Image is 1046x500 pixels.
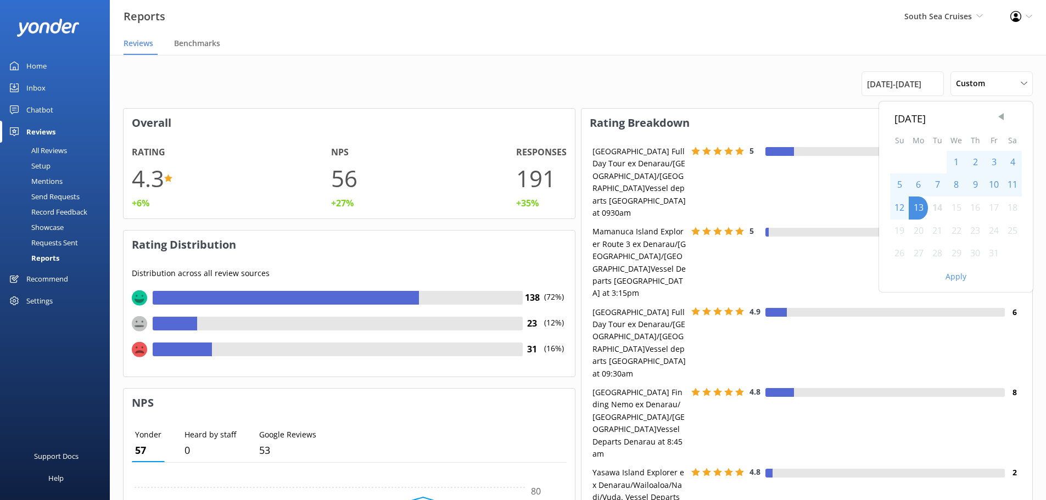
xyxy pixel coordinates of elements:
[7,189,80,204] div: Send Requests
[132,160,164,196] h1: 4.3
[749,306,760,317] span: 4.9
[135,442,161,458] p: 57
[895,135,904,145] abbr: Sunday
[516,196,539,211] div: +35%
[991,135,998,145] abbr: Friday
[132,145,165,160] h4: Rating
[947,242,966,265] div: Wed Oct 29 2025
[124,8,165,25] h3: Reports
[985,242,1003,265] div: Fri Oct 31 2025
[909,196,928,220] div: Mon Oct 13 2025
[7,204,110,220] a: Record Feedback
[7,235,110,250] a: Requests Sent
[1008,135,1017,145] abbr: Saturday
[7,158,110,173] a: Setup
[909,242,928,265] div: Mon Oct 27 2025
[26,268,68,290] div: Recommend
[928,196,947,220] div: Tue Oct 14 2025
[48,467,64,489] div: Help
[950,135,962,145] abbr: Wednesday
[947,196,966,220] div: Wed Oct 15 2025
[26,77,46,99] div: Inbox
[331,160,357,196] h1: 56
[590,386,689,460] div: [GEOGRAPHIC_DATA] Finding Nemo ex Denarau/[GEOGRAPHIC_DATA]/[GEOGRAPHIC_DATA]Vessel Departs Denar...
[590,306,689,380] div: [GEOGRAPHIC_DATA] Full Day Tour ex Denarau/[GEOGRAPHIC_DATA]/[GEOGRAPHIC_DATA]Vessel departs [GEO...
[7,220,110,235] a: Showcase
[1003,173,1022,196] div: Sat Oct 11 2025
[16,19,80,37] img: yonder-white-logo.png
[985,220,1003,243] div: Fri Oct 24 2025
[132,196,149,211] div: +6%
[933,135,942,145] abbr: Tuesday
[928,220,947,243] div: Tue Oct 21 2025
[7,173,63,189] div: Mentions
[7,235,78,250] div: Requests Sent
[890,173,909,196] div: Sun Oct 05 2025
[7,204,87,220] div: Record Feedback
[26,290,53,312] div: Settings
[124,389,575,417] h3: NPS
[26,55,47,77] div: Home
[1005,467,1024,479] h4: 2
[966,242,985,265] div: Thu Oct 30 2025
[259,442,316,458] p: 53
[749,145,754,156] span: 5
[34,445,79,467] div: Support Docs
[966,173,985,196] div: Thu Oct 09 2025
[184,442,236,458] p: 0
[124,231,575,259] h3: Rating Distribution
[749,226,754,236] span: 5
[928,242,947,265] div: Tue Oct 28 2025
[971,135,980,145] abbr: Thursday
[7,189,110,204] a: Send Requests
[966,196,985,220] div: Thu Oct 16 2025
[928,173,947,196] div: Tue Oct 07 2025
[7,173,110,189] a: Mentions
[909,173,928,196] div: Mon Oct 06 2025
[542,291,567,317] p: (72%)
[516,145,567,160] h4: Responses
[904,11,972,21] span: South Sea Cruises
[523,291,542,305] h4: 138
[1003,151,1022,174] div: Sat Oct 04 2025
[890,220,909,243] div: Sun Oct 19 2025
[966,151,985,174] div: Thu Oct 02 2025
[7,158,51,173] div: Setup
[7,143,67,158] div: All Reviews
[956,77,992,89] span: Custom
[1005,386,1024,398] h4: 8
[259,429,316,441] p: Google Reviews
[985,173,1003,196] div: Fri Oct 10 2025
[867,77,921,91] span: [DATE] - [DATE]
[1003,196,1022,220] div: Sat Oct 18 2025
[890,196,909,220] div: Sun Oct 12 2025
[542,342,567,368] p: (16%)
[124,38,153,49] span: Reviews
[1003,220,1022,243] div: Sat Oct 25 2025
[947,220,966,243] div: Wed Oct 22 2025
[7,250,110,266] a: Reports
[913,135,924,145] abbr: Monday
[523,342,542,357] h4: 31
[523,317,542,331] h4: 23
[7,220,64,235] div: Showcase
[581,109,1033,137] h3: Rating Breakdown
[985,151,1003,174] div: Fri Oct 03 2025
[184,429,236,441] p: Heard by staff
[174,38,220,49] span: Benchmarks
[135,429,161,441] p: Yonder
[749,467,760,477] span: 4.8
[542,317,567,342] p: (12%)
[985,196,1003,220] div: Fri Oct 17 2025
[894,110,1017,126] div: [DATE]
[947,173,966,196] div: Wed Oct 08 2025
[909,220,928,243] div: Mon Oct 20 2025
[1005,306,1024,318] h4: 6
[531,485,541,497] tspan: 80
[946,273,966,280] button: Apply
[132,267,567,279] p: Distribution across all review sources
[966,220,985,243] div: Thu Oct 23 2025
[331,196,354,211] div: +27%
[26,99,53,121] div: Chatbot
[124,109,575,137] h3: Overall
